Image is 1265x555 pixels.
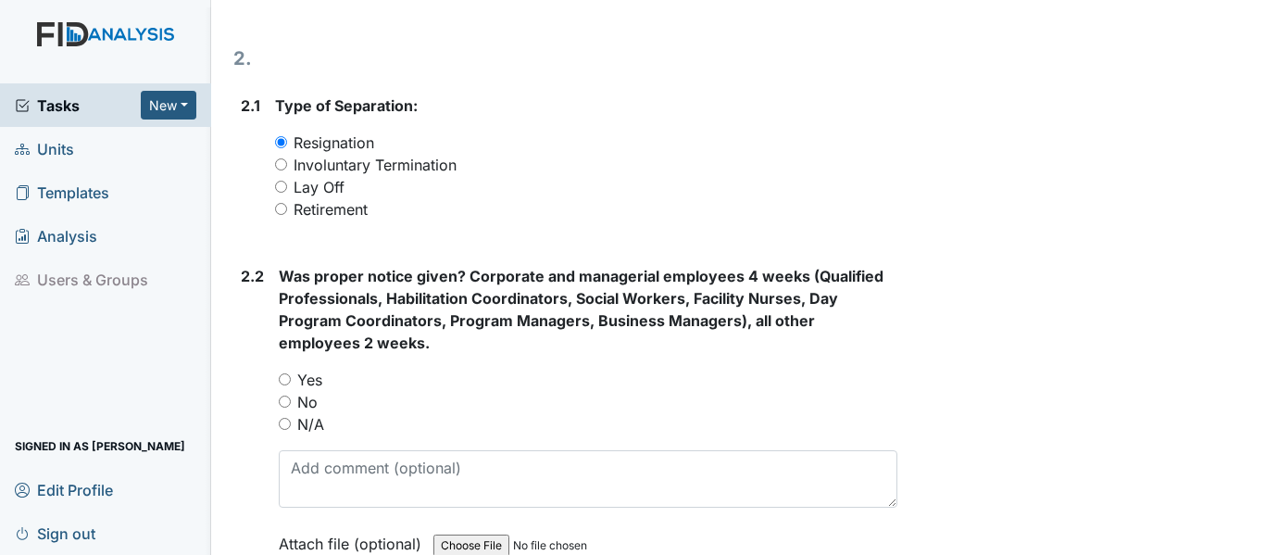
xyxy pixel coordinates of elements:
input: Retirement [275,203,287,215]
input: Yes [279,373,291,385]
input: N/A [279,418,291,430]
span: Analysis [15,221,97,250]
label: 2.2 [241,265,264,287]
label: No [297,391,318,413]
label: N/A [297,413,324,435]
a: Tasks [15,95,141,117]
label: Involuntary Termination [294,154,457,176]
input: Involuntary Termination [275,158,287,170]
span: Type of Separation: [275,96,418,115]
span: Signed in as [PERSON_NAME] [15,432,185,460]
h1: 2. [233,44,897,72]
span: Was proper notice given? Corporate and managerial employees 4 weeks (Qualified Professionals, Hab... [279,267,883,352]
button: New [141,91,196,120]
input: No [279,396,291,408]
label: Retirement [294,198,368,221]
label: Lay Off [294,176,344,198]
span: Sign out [15,519,95,548]
label: Yes [297,369,322,391]
input: Lay Off [275,181,287,193]
input: Resignation [275,136,287,148]
span: Templates [15,178,109,207]
label: 2.1 [241,95,260,117]
span: Edit Profile [15,475,113,504]
label: Attach file (optional) [279,523,429,555]
span: Units [15,134,74,163]
label: Resignation [294,132,374,154]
